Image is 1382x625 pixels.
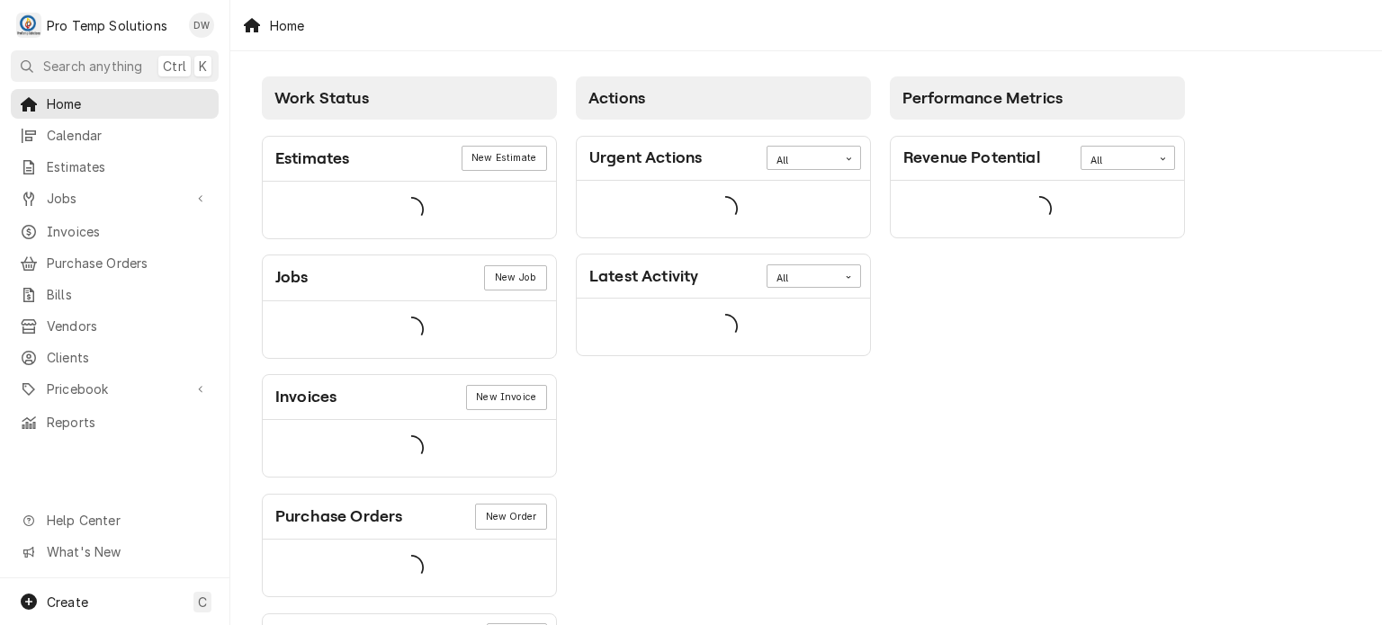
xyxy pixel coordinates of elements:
div: Card Title [589,146,702,170]
a: Bills [11,280,219,309]
div: All [1090,154,1143,168]
a: Purchase Orders [11,248,219,278]
div: Card Data [577,181,870,237]
div: DW [189,13,214,38]
div: Pro Temp Solutions's Avatar [16,13,41,38]
div: P [16,13,41,38]
span: Create [47,594,88,610]
span: Help Center [47,511,208,530]
span: Actions [588,89,645,107]
span: Performance Metrics [902,89,1063,107]
a: Vendors [11,311,219,341]
a: Estimates [11,152,219,182]
span: Loading... [399,430,424,468]
span: Estimates [47,157,210,176]
span: Ctrl [163,57,186,76]
span: Loading... [399,191,424,228]
span: Invoices [47,222,210,241]
div: Card Column Content [890,120,1185,308]
a: New Estimate [462,146,547,171]
span: Loading... [399,549,424,587]
span: What's New [47,542,208,561]
div: Card Data [263,301,556,358]
a: Clients [11,343,219,372]
div: Card Header [891,137,1184,181]
a: New Job [484,265,546,290]
div: Card Link Button [475,504,546,529]
div: Card Title [275,385,337,409]
span: Work Status [274,89,369,107]
div: Card Data [263,540,556,596]
div: Card Title [275,147,349,171]
span: Jobs [47,189,183,208]
div: Card: Estimates [262,136,557,239]
div: Card Header [263,375,556,420]
div: Card Header [263,137,556,182]
a: Reports [11,407,219,437]
div: Card Data [577,299,870,355]
a: Go to Jobs [11,183,219,213]
div: Card: Urgent Actions [576,136,871,238]
span: Calendar [47,126,210,145]
span: Loading... [1027,190,1052,228]
span: Bills [47,285,210,304]
a: Go to Help Center [11,505,219,535]
span: Loading... [399,310,424,348]
div: Card: Revenue Potential [890,136,1185,238]
div: Card Link Button [466,385,547,410]
span: Loading... [713,190,738,228]
span: Loading... [713,308,738,346]
div: Card Title [589,264,698,289]
div: Card Header [577,137,870,181]
span: Clients [47,348,210,367]
a: Invoices [11,217,219,246]
span: Vendors [47,317,210,335]
div: Card Data [891,181,1184,237]
div: All [776,272,829,286]
div: Card Title [275,265,309,290]
span: C [198,593,207,612]
div: Card Column Content [576,120,871,356]
div: Card Data Filter Control [767,146,861,169]
div: Card Title [903,146,1040,170]
span: Reports [47,413,210,432]
div: Card Link Button [462,146,547,171]
div: Card Data [263,182,556,238]
div: Card Header [577,254,870,299]
div: Card Data [263,420,556,477]
a: Go to What's New [11,537,219,567]
div: Card Column Header [890,76,1185,120]
span: Pricebook [47,379,183,398]
div: Pro Temp Solutions [47,16,167,35]
div: Dana Williams's Avatar [189,13,214,38]
div: Card Data Filter Control [1081,146,1175,169]
div: Card: Latest Activity [576,254,871,356]
div: Card Link Button [484,265,546,290]
div: Card Column Header [262,76,557,120]
a: Calendar [11,121,219,150]
button: Search anythingCtrlK [11,50,219,82]
div: Card Header [263,495,556,540]
div: Card Title [275,504,402,529]
div: Card: Invoices [262,374,557,478]
div: All [776,154,829,168]
div: Card: Purchase Orders [262,494,557,597]
div: Card Header [263,255,556,300]
div: Card Data Filter Control [767,264,861,288]
span: K [199,57,207,76]
a: New Order [475,504,546,529]
a: Go to Pricebook [11,374,219,404]
a: New Invoice [466,385,547,410]
span: Home [47,94,210,113]
span: Search anything [43,57,142,76]
div: Card: Jobs [262,254,557,358]
span: Purchase Orders [47,254,210,272]
div: Card Column Header [576,76,871,120]
a: Home [11,89,219,119]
